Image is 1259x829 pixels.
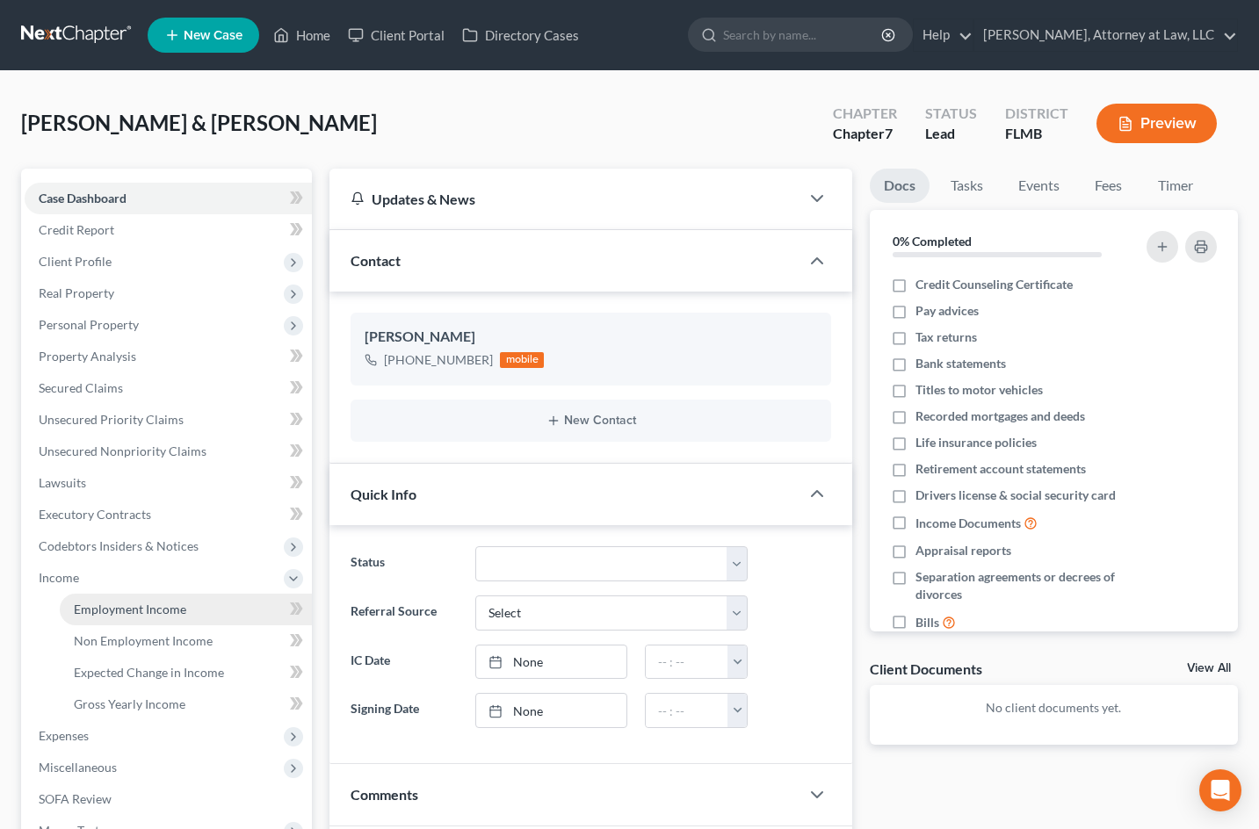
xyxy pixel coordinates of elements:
div: mobile [500,352,544,368]
span: Quick Info [351,486,416,502]
p: No client documents yet. [884,699,1224,717]
span: Gross Yearly Income [74,696,185,711]
a: Timer [1144,169,1207,203]
span: Codebtors Insiders & Notices [39,538,199,553]
span: Secured Claims [39,380,123,395]
span: SOFA Review [39,791,112,806]
div: [PERSON_NAME] [365,327,817,348]
span: Bank statements [915,355,1006,372]
span: [PERSON_NAME] & [PERSON_NAME] [21,110,377,135]
a: View All [1187,662,1231,674]
a: None [476,645,626,679]
span: New Case [184,29,242,42]
span: Appraisal reports [915,542,1011,559]
a: Expected Change in Income [60,657,312,688]
span: Non Employment Income [74,633,213,648]
label: Status [342,546,467,581]
a: Employment Income [60,594,312,625]
div: FLMB [1005,124,1068,144]
div: Lead [925,124,977,144]
span: Client Profile [39,254,112,269]
div: [PHONE_NUMBER] [384,351,493,369]
input: -- : -- [646,645,729,679]
span: Executory Contracts [39,507,151,522]
a: Help [914,19,973,51]
a: Secured Claims [25,372,312,404]
span: Credit Counseling Certificate [915,276,1073,293]
a: Docs [870,169,930,203]
span: Property Analysis [39,349,136,364]
a: None [476,694,626,727]
span: Income Documents [915,515,1021,532]
a: Events [1004,169,1074,203]
span: Case Dashboard [39,191,127,205]
input: Search by name... [723,18,884,51]
span: Contact [351,252,401,269]
a: Unsecured Nonpriority Claims [25,436,312,467]
span: Separation agreements or decrees of divorces [915,568,1131,603]
a: Executory Contracts [25,499,312,530]
a: Case Dashboard [25,183,312,214]
span: Titles to motor vehicles [915,381,1043,399]
label: IC Date [342,645,467,680]
span: Comments [351,786,418,803]
span: Income [39,570,79,585]
span: Drivers license & social security card [915,487,1116,504]
a: Client Portal [339,19,453,51]
a: Property Analysis [25,341,312,372]
a: Gross Yearly Income [60,688,312,720]
div: Chapter [833,104,897,124]
span: Personal Property [39,317,139,332]
span: Recorded mortgages and deeds [915,407,1085,425]
button: Preview [1096,104,1217,143]
span: Real Property [39,285,114,300]
span: Expected Change in Income [74,665,224,680]
a: [PERSON_NAME], Attorney at Law, LLC [974,19,1237,51]
a: Tasks [937,169,997,203]
a: Credit Report [25,214,312,246]
span: Employment Income [74,602,186,616]
div: District [1005,104,1068,124]
button: New Contact [365,414,817,428]
span: Unsecured Priority Claims [39,412,184,427]
div: Open Intercom Messenger [1199,769,1241,811]
a: SOFA Review [25,783,312,815]
div: Status [925,104,977,124]
a: Fees [1081,169,1137,203]
input: -- : -- [646,694,729,727]
span: Life insurance policies [915,434,1037,451]
span: Miscellaneous [39,760,117,775]
span: Bills [915,614,939,631]
span: Credit Report [39,222,114,237]
span: Expenses [39,728,89,743]
span: Unsecured Nonpriority Claims [39,443,206,458]
span: 7 [885,125,893,141]
span: Retirement account statements [915,460,1086,478]
strong: 0% Completed [893,234,972,249]
span: Pay advices [915,302,979,320]
a: Home [264,19,339,51]
a: Unsecured Priority Claims [25,404,312,436]
label: Referral Source [342,595,467,631]
div: Chapter [833,124,897,144]
div: Updates & News [351,190,778,208]
a: Non Employment Income [60,625,312,657]
span: Lawsuits [39,475,86,490]
span: Tax returns [915,328,977,346]
div: Client Documents [870,660,982,678]
a: Lawsuits [25,467,312,499]
label: Signing Date [342,693,467,728]
a: Directory Cases [453,19,588,51]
